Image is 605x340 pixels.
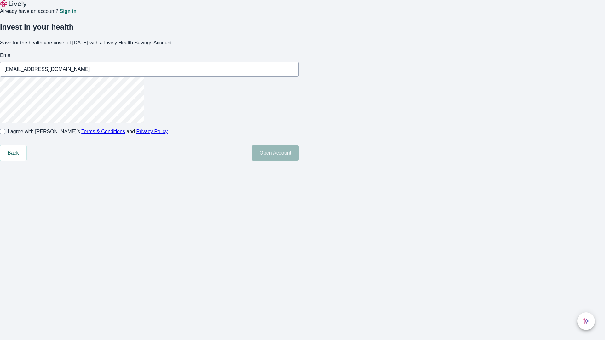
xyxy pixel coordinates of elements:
[60,9,76,14] a: Sign in
[81,129,125,134] a: Terms & Conditions
[583,318,589,324] svg: Lively AI Assistant
[577,312,595,330] button: chat
[136,129,168,134] a: Privacy Policy
[8,128,168,135] span: I agree with [PERSON_NAME]’s and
